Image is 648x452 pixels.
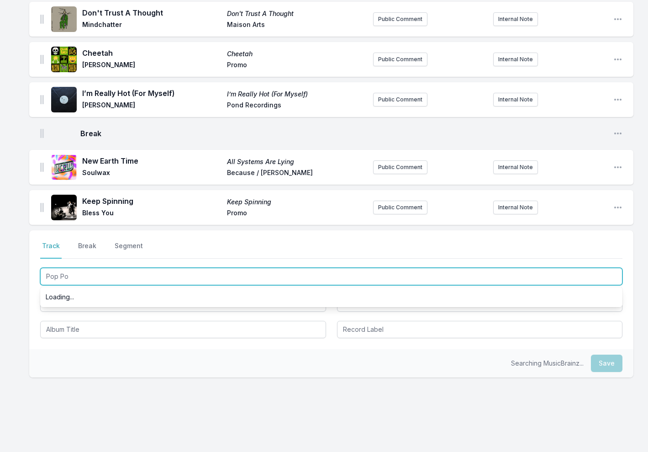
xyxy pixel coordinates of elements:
[613,95,622,104] button: Open playlist item options
[40,241,62,259] button: Track
[373,93,427,106] button: Public Comment
[82,168,221,179] span: Soulwax
[40,129,44,138] img: Drag Handle
[82,88,221,99] span: I’m Really Hot (For Myself)
[76,241,98,259] button: Break
[227,90,366,99] span: I’m Really Hot (For Myself)
[613,129,622,138] button: Open playlist item options
[51,87,77,112] img: I’m Really Hot (For Myself)
[40,289,622,305] div: Loading...
[40,268,622,285] input: Track Title
[493,201,538,214] button: Internal Note
[40,163,44,172] img: Drag Handle
[613,15,622,24] button: Open playlist item options
[373,160,427,174] button: Public Comment
[40,321,326,338] input: Album Title
[40,95,44,104] img: Drag Handle
[82,7,221,18] span: Don't Trust A Thought
[337,321,623,338] input: Record Label
[40,55,44,64] img: Drag Handle
[511,359,584,368] p: Searching MusicBrainz...
[493,160,538,174] button: Internal Note
[227,168,366,179] span: Because / [PERSON_NAME]
[591,355,622,372] button: Save
[82,101,221,112] span: [PERSON_NAME]
[51,154,77,180] img: All Systems Are Lying
[82,60,221,71] span: [PERSON_NAME]
[227,197,366,207] span: Keep Spinning
[82,208,221,219] span: Bless You
[227,60,366,71] span: Promo
[40,203,44,212] img: Drag Handle
[373,53,427,66] button: Public Comment
[80,128,606,139] span: Break
[493,12,538,26] button: Internal Note
[51,47,77,72] img: Cheetah
[227,20,366,31] span: Maison Arts
[613,55,622,64] button: Open playlist item options
[613,203,622,212] button: Open playlist item options
[227,157,366,166] span: All Systems Are Lying
[113,241,145,259] button: Segment
[82,48,221,58] span: Cheetah
[51,195,77,220] img: Keep Spinning
[82,155,221,166] span: New Earth Time
[227,9,366,18] span: Don't Trust A Thought
[51,6,77,32] img: Don't Trust A Thought
[82,20,221,31] span: Mindchatter
[227,101,366,112] span: Pond Recordings
[373,12,427,26] button: Public Comment
[227,49,366,58] span: Cheetah
[613,163,622,172] button: Open playlist item options
[373,201,427,214] button: Public Comment
[227,208,366,219] span: Promo
[82,196,221,207] span: Keep Spinning
[40,15,44,24] img: Drag Handle
[493,93,538,106] button: Internal Note
[493,53,538,66] button: Internal Note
